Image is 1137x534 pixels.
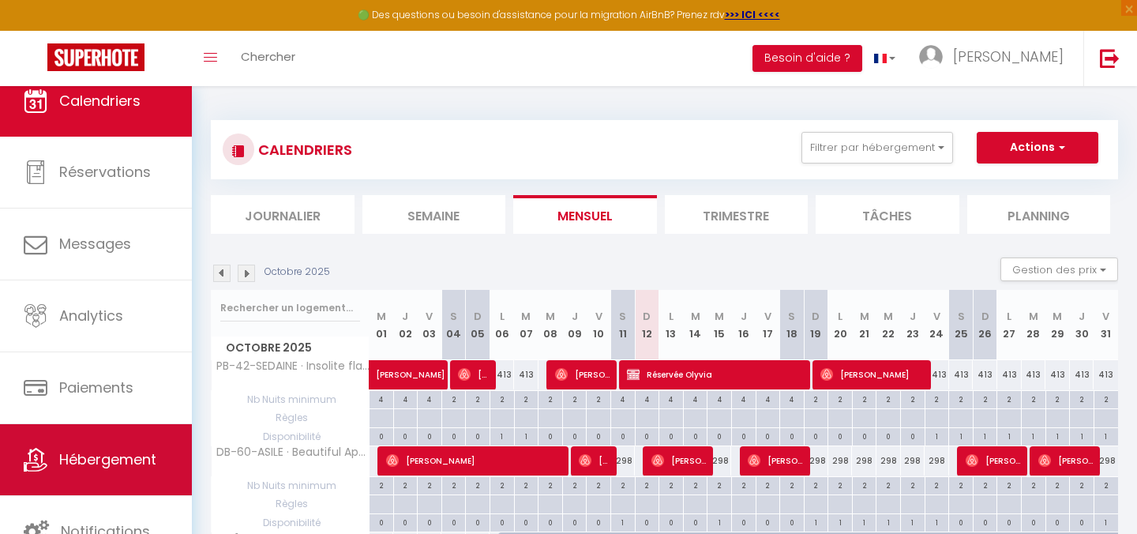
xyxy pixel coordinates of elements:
div: 2 [780,477,804,492]
div: 2 [925,477,949,492]
div: 0 [587,428,610,443]
th: 05 [466,290,490,360]
div: 4 [780,391,804,406]
div: 0 [707,428,731,443]
div: 0 [1070,514,1094,529]
th: 17 [756,290,780,360]
div: 1 [901,514,925,529]
div: 4 [611,391,635,406]
abbr: V [933,309,940,324]
th: 31 [1094,290,1118,360]
div: 2 [997,391,1021,406]
div: 0 [684,428,707,443]
span: Règles [212,409,369,427]
div: 2 [1070,477,1094,492]
abbr: V [1102,309,1109,324]
abbr: V [595,309,602,324]
th: 15 [707,290,732,360]
div: 4 [418,391,441,406]
th: 10 [587,290,611,360]
div: 0 [659,428,683,443]
div: 4 [394,391,418,406]
th: 11 [610,290,635,360]
div: 298 [901,446,925,476]
th: 03 [418,290,442,360]
th: 12 [635,290,659,360]
div: 0 [974,514,997,529]
div: 2 [1094,477,1118,492]
abbr: M [1053,309,1062,324]
div: 413 [1070,360,1094,389]
abbr: S [958,309,965,324]
div: 2 [853,391,876,406]
div: 2 [974,477,997,492]
div: 1 [490,428,514,443]
div: 2 [515,391,538,406]
button: Gestion des prix [1000,258,1118,281]
th: 04 [441,290,466,360]
div: 2 [876,391,900,406]
abbr: J [1079,309,1085,324]
div: 2 [418,477,441,492]
div: 0 [418,428,441,443]
img: ... [919,45,943,69]
div: 2 [1070,391,1094,406]
abbr: M [691,309,700,324]
abbr: S [788,309,795,324]
div: 1 [611,514,635,529]
span: Calendriers [59,91,141,111]
div: 2 [901,477,925,492]
span: Messages [59,234,131,254]
th: 29 [1045,290,1070,360]
div: 0 [394,428,418,443]
button: Besoin d'aide ? [752,45,862,72]
abbr: M [521,309,531,324]
div: 4 [732,391,756,406]
th: 19 [804,290,828,360]
a: ... [PERSON_NAME] [907,31,1083,86]
span: Octobre 2025 [212,337,369,359]
div: 0 [636,514,659,529]
a: >>> ICI <<<< [725,8,780,21]
div: 1 [707,514,731,529]
div: 0 [418,514,441,529]
div: 2 [515,477,538,492]
div: 0 [876,428,900,443]
div: 0 [370,428,393,443]
div: 2 [1046,477,1070,492]
div: 413 [997,360,1022,389]
abbr: J [572,309,578,324]
div: 0 [1022,514,1045,529]
span: [PERSON_NAME] [376,352,485,382]
abbr: J [741,309,747,324]
div: 2 [394,477,418,492]
div: 0 [442,428,466,443]
div: 413 [949,360,974,389]
div: 2 [587,391,610,406]
img: logout [1100,48,1120,68]
div: 1 [876,514,900,529]
span: Chercher [241,48,295,65]
div: 4 [707,391,731,406]
div: 298 [852,446,876,476]
div: 0 [732,514,756,529]
span: [PERSON_NAME] [PERSON_NAME] [748,446,805,476]
div: 298 [876,446,901,476]
div: 0 [1046,514,1070,529]
span: [PERSON_NAME] [458,359,490,389]
div: 2 [563,477,587,492]
div: 0 [659,514,683,529]
div: 0 [949,514,973,529]
div: 1 [515,428,538,443]
th: 01 [370,290,394,360]
th: 18 [780,290,805,360]
div: 413 [1094,360,1118,389]
input: Rechercher un logement... [220,294,360,322]
th: 21 [852,290,876,360]
abbr: L [1007,309,1011,324]
th: 07 [514,290,538,360]
div: 2 [490,391,514,406]
div: 298 [1094,446,1118,476]
span: Paiements [59,378,133,397]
